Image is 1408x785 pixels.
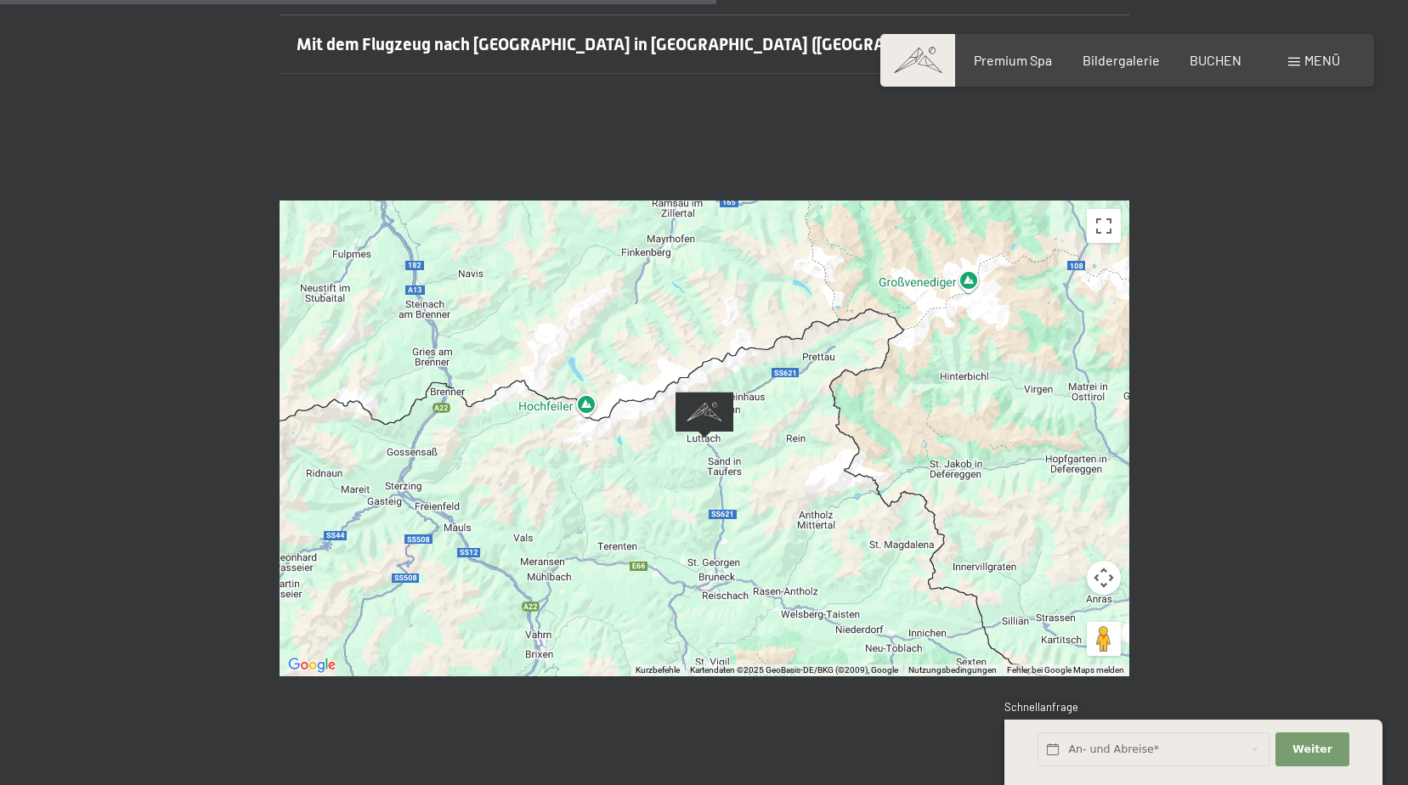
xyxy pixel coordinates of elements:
[1007,665,1124,675] a: Fehler bei Google Maps melden
[1083,52,1160,68] a: Bildergalerie
[1087,209,1121,243] button: Vollbildansicht ein/aus
[974,52,1052,68] a: Premium Spa
[1304,52,1340,68] span: Menü
[1087,561,1121,595] button: Kamerasteuerung für die Karte
[1292,742,1332,757] span: Weiter
[1190,52,1241,68] a: BUCHEN
[1087,622,1121,656] button: Pegman auf die Karte ziehen, um Street View aufzurufen
[908,665,997,675] a: Nutzungsbedingungen
[636,664,680,676] button: Kurzbefehle
[297,34,979,54] span: Mit dem Flugzeug nach [GEOGRAPHIC_DATA] in [GEOGRAPHIC_DATA] ([GEOGRAPHIC_DATA])
[284,654,340,676] a: Dieses Gebiet in Google Maps öffnen (in neuem Fenster)
[1004,700,1078,714] span: Schnellanfrage
[690,665,898,675] span: Kartendaten ©2025 GeoBasis-DE/BKG (©2009), Google
[676,392,733,438] div: Alpine Luxury SPA Resort SCHWARZENSTEIN
[284,654,340,676] img: Google
[1275,732,1349,767] button: Weiter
